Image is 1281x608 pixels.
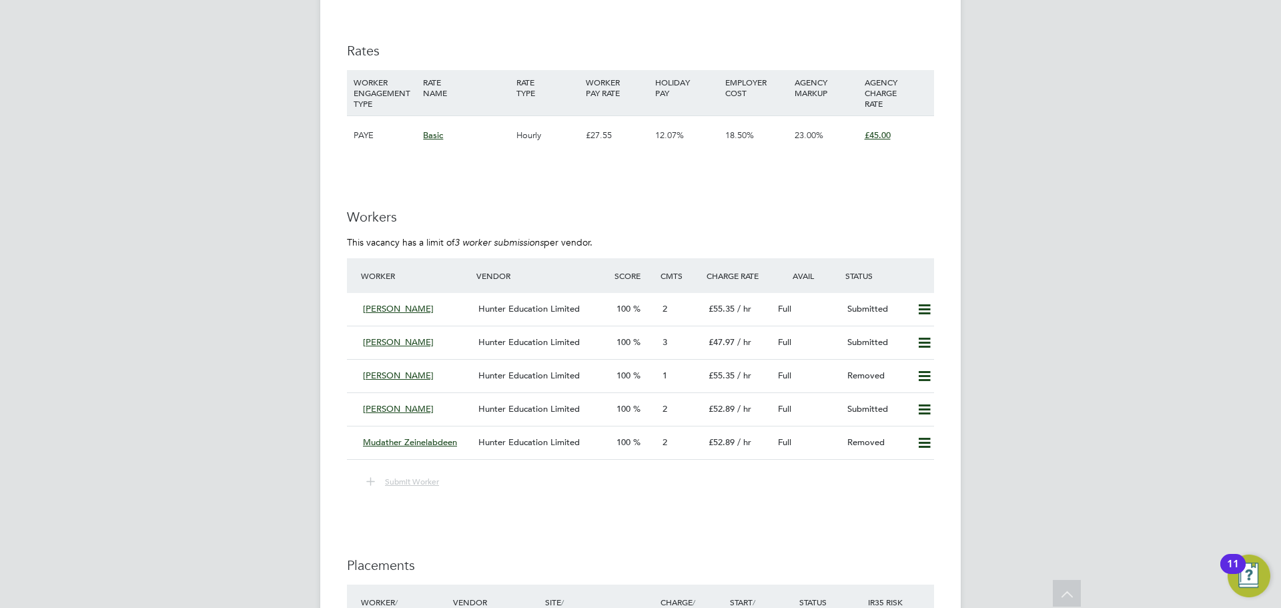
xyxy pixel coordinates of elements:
[737,303,751,314] span: / hr
[861,70,931,115] div: AGENCY CHARGE RATE
[709,303,735,314] span: £55.35
[473,264,611,288] div: Vendor
[773,264,842,288] div: Avail
[478,403,580,414] span: Hunter Education Limited
[663,403,667,414] span: 2
[616,303,630,314] span: 100
[778,336,791,348] span: Full
[616,336,630,348] span: 100
[655,129,684,141] span: 12.07%
[657,264,703,288] div: Cmts
[791,70,861,105] div: AGENCY MARKUP
[737,370,751,381] span: / hr
[363,436,457,448] span: Mudather Zeinelabdeen
[778,436,791,448] span: Full
[347,236,934,248] p: This vacancy has a limit of per vendor.
[423,129,443,141] span: Basic
[616,436,630,448] span: 100
[709,436,735,448] span: £52.89
[582,70,652,105] div: WORKER PAY RATE
[363,303,434,314] span: [PERSON_NAME]
[478,370,580,381] span: Hunter Education Limited
[616,403,630,414] span: 100
[616,370,630,381] span: 100
[778,303,791,314] span: Full
[357,473,450,491] button: Submit Worker
[709,336,735,348] span: £47.97
[842,398,911,420] div: Submitted
[737,403,751,414] span: / hr
[709,370,735,381] span: £55.35
[865,129,891,141] span: £45.00
[795,129,823,141] span: 23.00%
[842,365,911,387] div: Removed
[725,129,754,141] span: 18.50%
[611,264,657,288] div: Score
[478,336,580,348] span: Hunter Education Limited
[663,336,667,348] span: 3
[582,116,652,155] div: £27.55
[737,336,751,348] span: / hr
[842,298,911,320] div: Submitted
[513,116,582,155] div: Hourly
[778,403,791,414] span: Full
[347,42,934,59] h3: Rates
[663,370,667,381] span: 1
[363,336,434,348] span: [PERSON_NAME]
[652,70,721,105] div: HOLIDAY PAY
[842,332,911,354] div: Submitted
[842,432,911,454] div: Removed
[347,208,934,226] h3: Workers
[385,476,439,487] span: Submit Worker
[478,303,580,314] span: Hunter Education Limited
[709,403,735,414] span: £52.89
[347,557,934,574] h3: Placements
[363,403,434,414] span: [PERSON_NAME]
[663,303,667,314] span: 2
[703,264,773,288] div: Charge Rate
[1227,564,1239,581] div: 11
[1228,555,1270,597] button: Open Resource Center, 11 new notifications
[454,236,544,248] em: 3 worker submissions
[420,70,512,105] div: RATE NAME
[350,70,420,115] div: WORKER ENGAGEMENT TYPE
[778,370,791,381] span: Full
[722,70,791,105] div: EMPLOYER COST
[363,370,434,381] span: [PERSON_NAME]
[358,264,473,288] div: Worker
[513,70,582,105] div: RATE TYPE
[737,436,751,448] span: / hr
[663,436,667,448] span: 2
[478,436,580,448] span: Hunter Education Limited
[842,264,934,288] div: Status
[350,116,420,155] div: PAYE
